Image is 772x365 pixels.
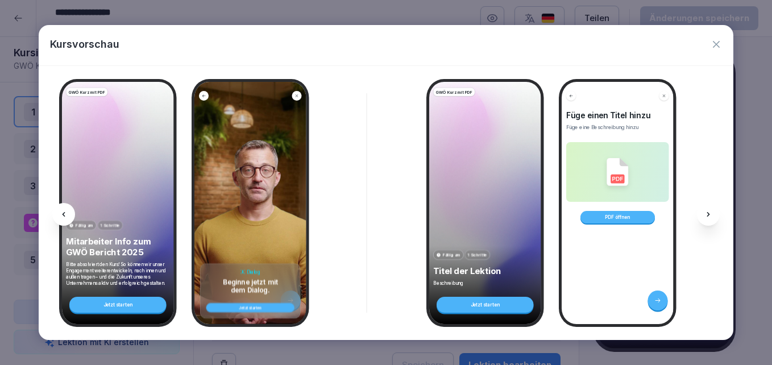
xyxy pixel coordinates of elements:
[566,123,669,131] p: Füge eine Beschreibung hinzu
[75,222,93,229] p: Fällig am
[69,297,167,313] div: Jetzt starten
[607,158,628,186] img: pdf_icon.svg
[210,306,290,310] div: Jetzt starten
[68,89,105,96] p: GWÖ Kurz mit PDF
[433,280,537,286] p: Beschreibung
[247,269,260,274] h6: Dialog
[433,266,537,276] p: Titel der Lektion
[566,110,669,120] h4: Füge einen Titel hinzu
[442,252,460,258] p: Fällig am
[66,236,170,258] p: Mitarbeiter Info zum GWÖ Bericht 2025
[50,36,119,52] p: Kursvorschau
[468,252,487,258] p: 1 Schritte
[435,89,472,96] p: GWÖ Kurz mit PDF
[101,222,120,229] p: 1 Schritte
[206,303,294,313] button: Jetzt starten
[219,278,281,294] p: Beginne jetzt mit dem Dialog.
[580,211,655,223] div: PDF öffnen
[66,261,170,286] p: Bitte absolviert den Kurs! So können wir unser Engagement weiterentwickeln, nach innen und außen ...
[437,297,534,313] div: Jetzt starten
